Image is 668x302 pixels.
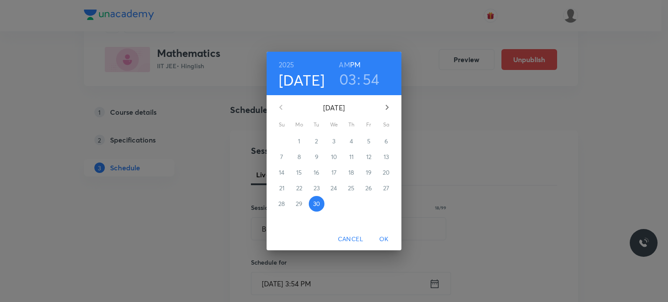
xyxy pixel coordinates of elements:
button: 2025 [279,59,294,71]
span: OK [374,234,394,245]
button: OK [370,231,398,247]
span: Cancel [338,234,363,245]
button: 03 [339,70,357,88]
button: [DATE] [279,71,325,89]
button: AM [339,59,350,71]
button: 30 [309,196,324,212]
span: Th [344,120,359,129]
span: Su [274,120,290,129]
span: Fr [361,120,377,129]
span: Mo [291,120,307,129]
span: Tu [309,120,324,129]
button: PM [350,59,361,71]
button: Cancel [334,231,367,247]
p: [DATE] [291,103,377,113]
h3: : [357,70,361,88]
span: Sa [378,120,394,129]
p: 30 [313,199,320,208]
span: We [326,120,342,129]
button: 54 [363,70,380,88]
